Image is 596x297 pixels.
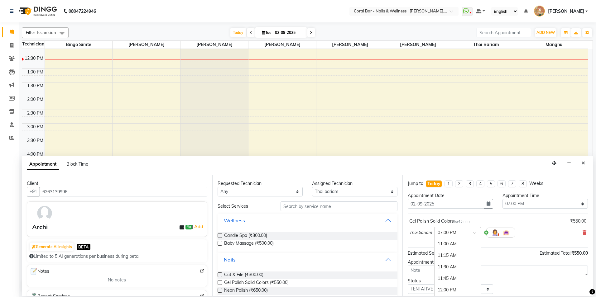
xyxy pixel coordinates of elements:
[213,203,276,210] div: Select Services
[548,8,584,15] span: [PERSON_NAME]
[27,187,40,196] button: +91
[30,267,49,276] span: Notes
[408,180,423,187] div: Jump to
[16,2,59,20] img: logo
[26,69,45,75] div: 1:00 PM
[224,287,268,295] span: Neon Polish (₹650.00)
[22,41,45,47] div: Technician
[476,180,484,187] li: 4
[218,180,303,187] div: Requested Technician
[185,225,192,230] span: ₹0
[26,124,45,130] div: 3:00 PM
[519,180,527,187] li: 8
[466,180,474,187] li: 3
[192,223,204,230] span: |
[40,187,207,196] input: Search by Name/Mobile/Email/Code
[260,30,273,35] span: Tue
[487,180,495,187] li: 5
[536,30,555,35] span: ADD NEW
[113,41,180,49] span: [PERSON_NAME]
[193,223,204,230] a: Add
[540,250,571,256] span: Estimated Total:
[220,215,395,226] button: Wellness
[435,273,481,284] div: 11:45 AM
[29,253,205,260] div: Limited to 5 AI generations per business during beta.
[26,151,45,158] div: 4:00 PM
[26,30,56,35] span: Filter Technician
[23,55,45,62] div: 12:30 PM
[408,199,484,209] input: yyyy-mm-dd
[248,41,316,49] span: [PERSON_NAME]
[312,180,397,187] div: Assigned Technician
[445,180,453,187] li: 1
[26,82,45,89] div: 1:30 PM
[427,181,440,187] div: Today
[26,110,45,116] div: 2:30 PM
[220,254,395,265] button: Nails
[408,278,493,284] div: Status
[384,41,452,49] span: [PERSON_NAME]
[224,256,236,263] div: Nails
[477,28,531,37] input: Search Appointment
[508,180,516,187] li: 7
[579,158,588,168] button: Close
[452,41,520,49] span: Thoi bariam
[27,180,207,187] div: Client
[570,218,586,224] div: ₹550.00
[77,244,90,250] span: BETA
[497,180,506,187] li: 6
[491,229,499,236] img: Hairdresser.png
[435,261,481,273] div: 11:30 AM
[571,250,588,256] span: ₹550.00
[435,238,481,250] div: 11:00 AM
[408,259,588,266] div: Appointment Notes
[408,192,493,199] div: Appointment Date
[66,161,88,167] span: Block Time
[502,229,510,236] img: Interior.png
[108,277,126,283] span: No notes
[230,28,246,37] span: Today
[36,204,54,222] img: avatar
[409,229,432,236] span: Thoi bariam
[27,159,59,170] span: Appointment
[455,180,463,187] li: 2
[534,6,545,16] img: Pushpa Das
[273,28,304,37] input: 2025-09-02
[32,222,48,232] div: Archi
[454,219,470,224] small: for
[69,2,96,20] b: 08047224946
[45,41,113,49] span: Bingo Simte
[224,279,289,287] span: Gel Polish Solid Colors (₹550.00)
[435,284,481,296] div: 12:00 PM
[502,192,588,199] div: Appointment Time
[224,232,267,240] span: Candle Spa (₹300.00)
[529,180,543,187] div: Weeks
[224,217,245,224] div: Wellness
[408,250,455,256] span: Estimated Service Time:
[458,219,470,224] span: 45 min
[224,240,274,248] span: Baby Massage (₹500.00)
[520,41,588,49] span: Mangnu
[435,250,481,261] div: 11:15 AM
[281,201,397,211] input: Search by service name
[409,218,470,224] div: Gel Polish Solid Colors
[316,41,384,49] span: [PERSON_NAME]
[26,96,45,103] div: 2:00 PM
[535,28,556,37] button: ADD NEW
[26,137,45,144] div: 3:30 PM
[224,271,263,279] span: Cut & File (₹300.00)
[30,243,74,251] button: Generate AI Insights
[180,41,248,49] span: [PERSON_NAME]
